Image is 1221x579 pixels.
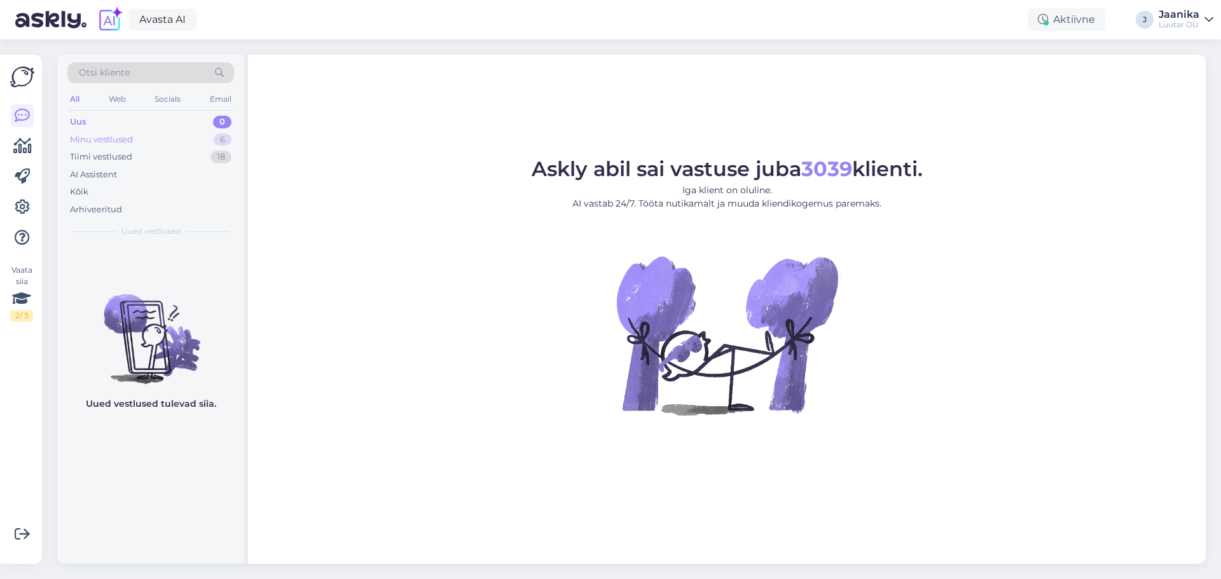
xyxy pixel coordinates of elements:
[57,271,244,386] img: No chats
[612,221,841,449] img: No Chat active
[97,6,123,33] img: explore-ai
[70,133,133,146] div: Minu vestlused
[10,264,33,322] div: Vaata siia
[207,91,234,107] div: Email
[106,91,128,107] div: Web
[1159,10,1199,20] div: Jaanika
[86,397,216,411] p: Uued vestlused tulevad siia.
[1136,11,1154,29] div: J
[70,116,86,128] div: Uus
[70,203,122,216] div: Arhiveeritud
[1028,8,1105,31] div: Aktiivne
[213,116,231,128] div: 0
[10,310,33,322] div: 2 / 3
[67,91,82,107] div: All
[214,133,231,146] div: 6
[79,66,130,79] span: Otsi kliente
[532,156,923,181] span: Askly abil sai vastuse juba klienti.
[801,156,852,181] b: 3039
[1159,20,1199,30] div: Luutar OÜ
[70,186,88,198] div: Kõik
[70,151,132,163] div: Tiimi vestlused
[1159,10,1213,30] a: JaanikaLuutar OÜ
[10,65,34,89] img: Askly Logo
[70,168,117,181] div: AI Assistent
[210,151,231,163] div: 18
[152,91,183,107] div: Socials
[128,9,197,31] a: Avasta AI
[532,184,923,210] p: Iga klient on oluline. AI vastab 24/7. Tööta nutikamalt ja muuda kliendikogemus paremaks.
[121,226,181,237] span: Uued vestlused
